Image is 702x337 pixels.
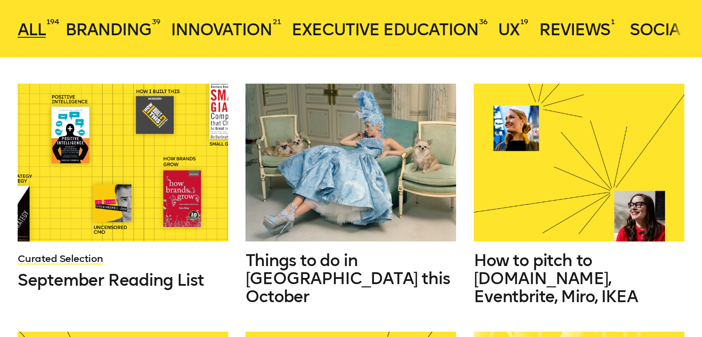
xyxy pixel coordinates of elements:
span: Executive Education [291,20,478,39]
sup: 39 [152,17,161,27]
a: Curated Selection [18,253,103,264]
span: Branding [65,20,151,39]
span: September Reading List [18,270,204,290]
sup: 194 [46,17,60,27]
span: How to pitch to [DOMAIN_NAME], Eventbrite, Miro, IKEA [474,250,638,306]
a: September Reading List [18,271,228,289]
span: All [18,20,46,39]
span: Reviews [539,20,610,39]
sup: 21 [273,17,281,27]
span: UX [498,20,519,39]
a: How to pitch to [DOMAIN_NAME], Eventbrite, Miro, IKEA [474,251,684,305]
span: Innovation [171,20,272,39]
sup: 1 [611,17,615,27]
sup: 19 [520,17,528,27]
span: Things to do in [GEOGRAPHIC_DATA] this October [245,250,450,306]
sup: 36 [479,17,488,27]
a: Things to do in [GEOGRAPHIC_DATA] this October [245,251,456,305]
